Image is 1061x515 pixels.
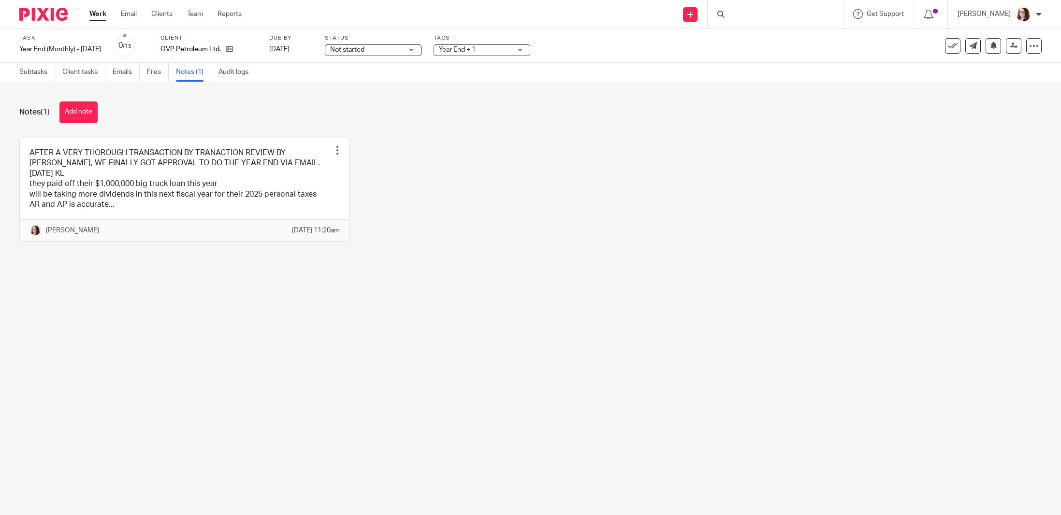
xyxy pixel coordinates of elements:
[325,34,421,42] label: Status
[147,63,169,82] a: Files
[62,63,105,82] a: Client tasks
[269,46,290,53] span: [DATE]
[218,9,242,19] a: Reports
[29,225,41,236] img: Kelsey%20Website-compressed%20Resized.jpg
[113,63,140,82] a: Emails
[121,9,137,19] a: Email
[958,9,1011,19] p: [PERSON_NAME]
[19,34,101,42] label: Task
[187,9,203,19] a: Team
[160,44,221,54] p: OVP Petroleum Ltd.
[19,44,101,54] div: Year End (Monthly) - July 2025
[439,46,476,53] span: Year End + 1
[434,34,530,42] label: Tags
[160,34,257,42] label: Client
[176,63,211,82] a: Notes (1)
[41,108,50,116] span: (1)
[19,63,55,82] a: Subtasks
[269,34,313,42] label: Due by
[46,226,99,235] p: [PERSON_NAME]
[19,44,101,54] div: Year End (Monthly) - [DATE]
[292,226,340,235] p: [DATE] 11:20am
[123,43,131,49] small: /15
[1016,7,1031,22] img: Kelsey%20Website-compressed%20Resized.jpg
[218,63,256,82] a: Audit logs
[59,101,98,123] button: Add note
[151,9,173,19] a: Clients
[867,11,904,17] span: Get Support
[330,46,364,53] span: Not started
[118,40,131,51] div: 0
[19,8,68,21] img: Pixie
[89,9,106,19] a: Work
[19,107,50,117] h1: Notes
